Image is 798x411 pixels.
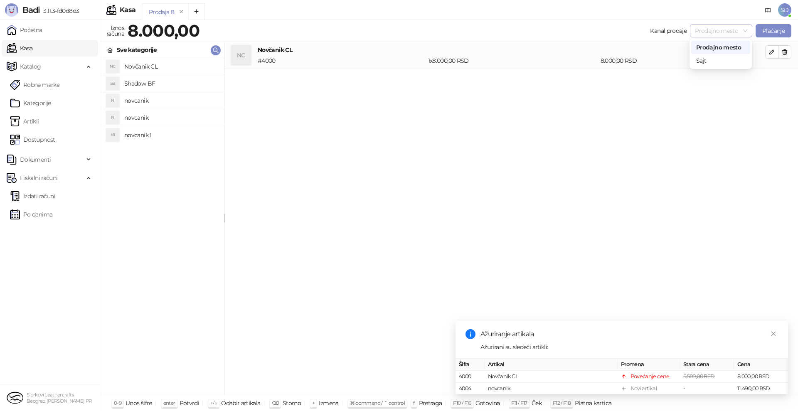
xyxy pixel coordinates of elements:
span: ⌫ [272,400,278,406]
button: remove [176,8,187,15]
span: SD [778,3,791,17]
div: Ažurirani su sledeći artikli: [480,342,778,352]
td: - [680,383,734,395]
div: Kasa [120,7,135,13]
img: Logo [5,3,18,17]
div: NC [106,60,119,73]
h4: Novčanik CL [258,45,765,54]
a: Close [769,329,778,338]
span: Dokumenti [20,151,51,168]
div: Sajt [691,54,750,67]
a: Dokumentacija [761,3,775,17]
a: Kategorije [10,95,51,111]
a: ArtikliArtikli [10,113,39,130]
span: Katalog [20,58,41,75]
th: Artikal [485,359,618,371]
div: N [106,94,119,107]
h4: novcanik 1 [124,128,217,142]
span: ↑/↓ [210,400,217,406]
div: Sajt [696,56,745,65]
button: Add tab [188,3,205,20]
th: Promena [618,359,680,371]
a: Kasa [7,40,32,57]
div: Povećanje cene [631,372,670,381]
a: Dostupnost [10,131,55,148]
span: ⌘ command / ⌃ control [350,400,405,406]
a: Izdati računi [10,188,55,204]
td: 4000 [456,371,485,383]
h4: novcanik [124,94,217,107]
span: Prodajno mesto [695,25,747,37]
span: close [771,331,776,337]
a: Robne marke [10,76,59,93]
span: 3.11.3-fd0d8d3 [40,7,79,15]
span: F10 / F16 [453,400,471,406]
div: NC [231,45,251,65]
div: # 4000 [256,56,426,65]
div: Sve kategorije [117,45,157,54]
button: Plaćanje [756,24,791,37]
div: Storno [283,398,301,409]
div: 8.000,00 RSD [599,56,767,65]
span: 5.500,00 RSD [683,373,714,379]
span: + [312,400,315,406]
th: Cena [734,359,788,371]
div: N1 [106,128,119,142]
span: Badi [22,5,40,15]
div: Ažuriranje artikala [480,329,778,339]
strong: 8.000,00 [128,20,199,41]
div: Platna kartica [575,398,611,409]
h4: Novčanik CL [124,60,217,73]
div: Odabir artikala [221,398,260,409]
div: Ček [532,398,542,409]
th: Šifra [456,359,485,371]
td: Novčanik CL [485,371,618,383]
div: N [106,111,119,124]
td: novcanik [485,383,618,395]
div: Izmena [319,398,338,409]
span: F12 / F18 [553,400,571,406]
a: Početna [7,22,42,38]
div: Gotovina [475,398,500,409]
h4: Shadow BF [124,77,217,90]
img: 64x64-companyLogo-a112a103-5c05-4bb6-bef4-cc84a03c1f05.png [7,389,23,406]
td: 4004 [456,383,485,395]
div: SB [106,77,119,90]
div: 1 x 8.000,00 RSD [426,56,599,65]
td: 11.490,00 RSD [734,383,788,395]
td: 8.000,00 RSD [734,371,788,383]
small: S brkovi Leathercrafts Beograd [PERSON_NAME] PR [27,392,92,404]
span: F11 / F17 [511,400,527,406]
div: grid [100,58,224,395]
div: Kanal prodaje [650,26,687,35]
span: enter [163,400,175,406]
div: Prodajno mesto [696,43,745,52]
div: Iznos računa [105,22,126,39]
div: Novi artikal [631,384,657,393]
div: Potvrdi [180,398,199,409]
span: 0-9 [114,400,121,406]
div: Pretraga [419,398,442,409]
span: Fiskalni računi [20,170,57,186]
a: Po danima [10,206,52,223]
div: Unos šifre [126,398,152,409]
div: Prodaja 8 [149,7,174,17]
span: info-circle [465,329,475,339]
span: f [413,400,414,406]
th: Stara cena [680,359,734,371]
h4: novcanik [124,111,217,124]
